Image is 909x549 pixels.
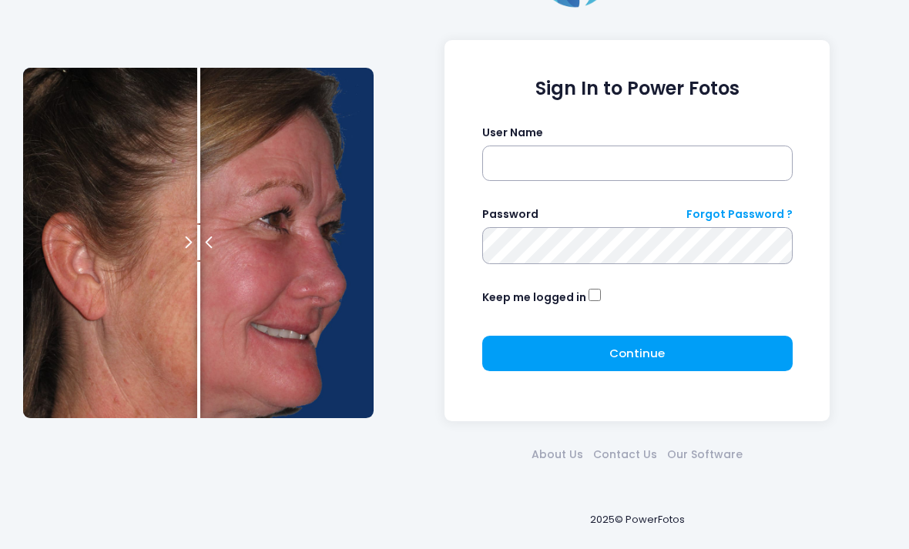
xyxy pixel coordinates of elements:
button: Continue [482,336,793,371]
label: Password [482,206,538,223]
a: Forgot Password ? [686,206,793,223]
a: About Us [527,447,589,463]
label: User Name [482,125,543,141]
h1: Sign In to Power Fotos [482,78,793,100]
a: Contact Us [589,447,662,463]
span: Continue [609,345,665,361]
a: Our Software [662,447,748,463]
label: Keep me logged in [482,290,586,306]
